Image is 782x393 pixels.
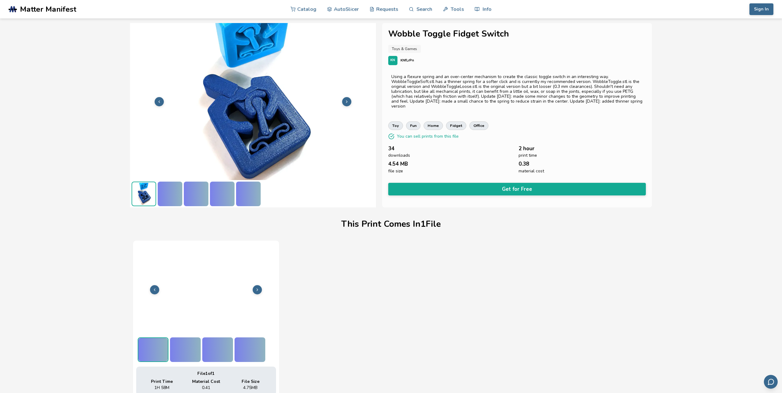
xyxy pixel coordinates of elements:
span: 4.54 MB [388,161,408,167]
span: 34 [388,146,394,151]
span: 1H 58M [154,385,169,390]
p: KNfLrPn [401,57,414,64]
a: fidget [446,121,466,130]
div: File 1 of 1 [141,371,271,376]
span: downloads [388,153,410,158]
span: 2 hour [519,146,535,151]
button: Send feedback via email [764,375,778,389]
a: office [469,121,488,130]
span: File Size [242,379,259,384]
h1: This Print Comes In 1 File [341,219,441,229]
span: KN [390,58,395,62]
h1: Wobble Toggle Fidget Switch [388,29,646,39]
span: file size [388,169,403,174]
a: toy [388,121,403,130]
span: 0.38 [519,161,529,167]
span: Print Time [151,379,173,384]
p: You can sell prints from this file [397,133,459,140]
span: print time [519,153,537,158]
span: 0.41 [202,385,210,390]
a: Toys & Games [388,45,421,53]
span: Matter Manifest [20,5,76,14]
button: Sign In [749,3,773,15]
button: Get for Free [388,183,646,195]
span: Material Cost [192,379,220,384]
span: material cost [519,169,544,174]
a: fun [406,121,421,130]
span: 4.75 MB [243,385,258,390]
div: Using a flexure spring and an over-center mechanism to create the classic toggle switch in an int... [391,74,643,109]
a: home [424,121,443,130]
